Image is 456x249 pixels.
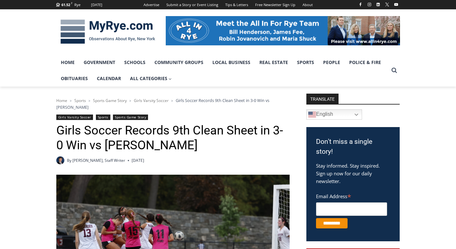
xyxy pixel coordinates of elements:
[67,157,71,163] span: By
[61,2,70,7] span: 61.52
[132,157,144,163] time: [DATE]
[56,54,79,70] a: Home
[72,158,125,163] a: [PERSON_NAME], Staff Writer
[56,15,159,49] img: MyRye.com
[357,1,364,8] a: Facebook
[120,54,150,70] a: Schools
[316,190,387,201] label: Email Address
[92,70,126,87] a: Calendar
[388,65,400,76] button: View Search Form
[93,98,127,103] a: Sports Game Story
[134,98,169,103] a: Girls Varsity Soccer
[308,111,316,118] img: en
[316,137,390,157] h3: Don't miss a single story!
[56,97,290,110] nav: Breadcrumbs
[126,70,176,87] a: All Categories
[319,54,345,70] a: People
[71,1,72,5] span: F
[366,1,373,8] a: Instagram
[56,97,269,110] span: Girls Soccer Records 9th Clean Sheet in 3-0 Win vs [PERSON_NAME]
[306,94,339,104] strong: TRANSLATE
[56,123,290,152] h1: Girls Soccer Records 9th Clean Sheet in 3-0 Win vs [PERSON_NAME]
[96,115,110,120] a: Sports
[255,54,293,70] a: Real Estate
[56,54,388,87] nav: Primary Navigation
[293,54,319,70] a: Sports
[374,1,382,8] a: Linkedin
[79,54,120,70] a: Government
[129,98,131,103] span: >
[74,2,80,8] div: Rye
[150,54,208,70] a: Community Groups
[306,109,362,120] a: English
[56,156,64,164] img: Charlie Morris headshot PROFESSIONAL HEADSHOT
[345,54,386,70] a: Police & Fire
[130,75,172,82] span: All Categories
[113,115,148,120] a: Sports Game Story
[56,98,67,103] a: Home
[91,2,102,8] div: [DATE]
[208,54,255,70] a: Local Business
[166,16,400,45] img: All in for Rye
[74,98,86,103] a: Sports
[392,1,400,8] a: YouTube
[56,70,92,87] a: Obituaries
[171,98,173,103] span: >
[316,162,390,185] p: Stay informed. Stay inspired. Sign up now for our daily newsletter.
[383,1,391,8] a: X
[70,98,72,103] span: >
[88,98,90,103] span: >
[56,156,64,164] a: Author image
[56,115,93,120] a: Girls Varsity Soccer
